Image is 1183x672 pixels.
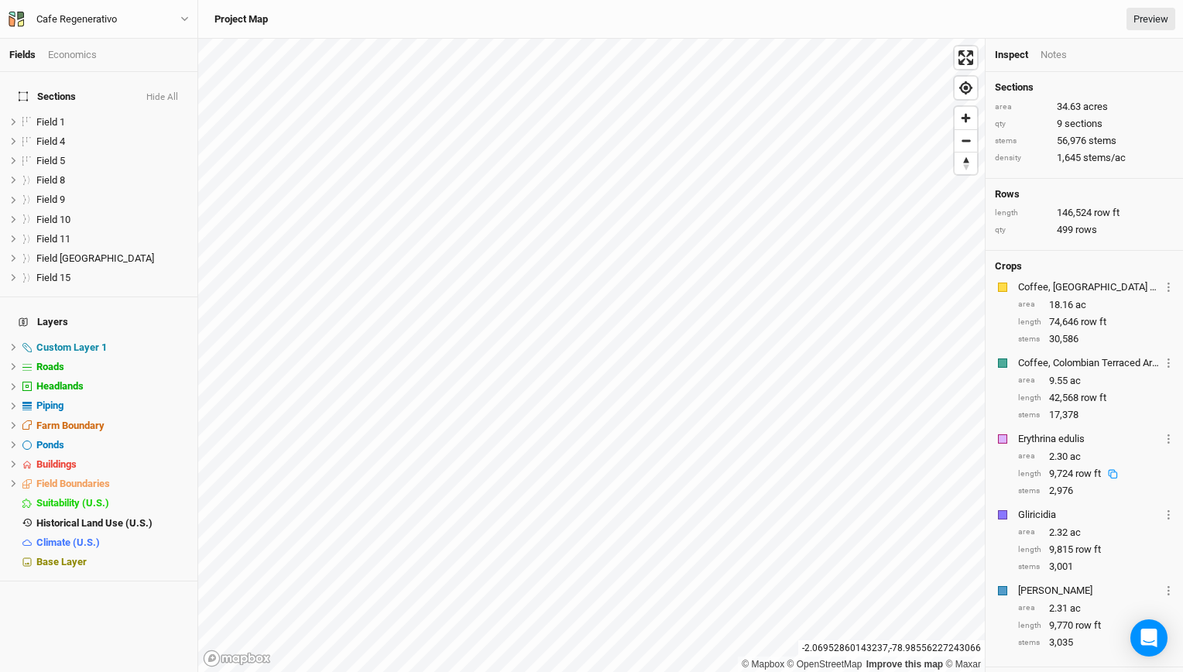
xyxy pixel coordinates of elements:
[198,39,985,672] canvas: Map
[1018,334,1041,345] div: stems
[1018,484,1174,498] div: 2,976
[1018,374,1174,388] div: 9.55
[1070,602,1081,615] span: ac
[1018,508,1161,522] div: Gliricidia
[36,439,64,451] span: Ponds
[955,46,977,69] button: Enter fullscreen
[955,129,977,152] button: Zoom out
[36,478,110,489] span: Field Boundaries
[995,260,1022,273] h4: Crops
[36,116,65,128] span: Field 1
[8,11,190,28] button: Cafe Regenerativo
[36,252,188,265] div: Field 13 Headland Field
[1018,332,1174,346] div: 30,586
[36,399,63,411] span: Piping
[203,650,271,667] a: Mapbox logo
[995,81,1174,94] h4: Sections
[36,155,65,166] span: Field 5
[1075,619,1101,633] span: row ft
[36,517,188,530] div: Historical Land Use (U.S.)
[1018,315,1174,329] div: 74,646
[1081,391,1106,405] span: row ft
[1164,354,1174,372] button: Crop Usage
[1018,584,1161,598] div: Inga
[1018,485,1041,497] div: stems
[214,13,268,26] h3: Project Map
[955,152,977,174] button: Reset bearing to north
[1130,619,1168,657] div: Open Intercom Messenger
[36,214,188,226] div: Field 10
[36,341,107,353] span: Custom Layer 1
[36,252,154,264] span: Field [GEOGRAPHIC_DATA]
[36,116,188,129] div: Field 1
[1083,100,1108,114] span: acres
[1075,543,1101,557] span: row ft
[36,380,188,393] div: Headlands
[1164,430,1174,447] button: Crop Usage
[955,107,977,129] button: Zoom in
[1070,526,1081,540] span: ac
[1041,48,1067,62] div: Notes
[995,223,1174,237] div: 499
[36,12,117,27] div: Cafe Regenerativo
[1018,636,1174,650] div: 3,035
[995,207,1049,219] div: length
[1089,134,1116,148] span: stems
[36,233,188,245] div: Field 11
[995,134,1174,148] div: 56,976
[36,380,84,392] span: Headlands
[36,194,65,205] span: Field 9
[1018,526,1041,538] div: area
[1164,581,1174,599] button: Crop Usage
[742,659,784,670] a: Mapbox
[36,497,109,509] span: Suitability (U.S.)
[866,659,943,670] a: Improve this map
[36,361,64,372] span: Roads
[1018,393,1041,404] div: length
[1018,468,1041,480] div: length
[36,537,188,549] div: Climate (U.S.)
[36,174,188,187] div: Field 8
[1018,410,1041,421] div: stems
[36,194,188,206] div: Field 9
[1018,317,1041,328] div: length
[995,100,1174,114] div: 34.63
[1094,206,1120,220] span: row ft
[36,272,70,283] span: Field 15
[955,130,977,152] span: Zoom out
[1164,278,1174,296] button: Crop Usage
[9,307,188,338] h4: Layers
[1018,560,1174,574] div: 3,001
[1018,561,1041,573] div: stems
[798,640,985,657] div: -2.06952860143237 , -78.98556227243066
[36,361,188,373] div: Roads
[995,118,1049,130] div: qty
[1083,151,1126,165] span: stems/ac
[1101,468,1125,480] button: Copy
[1126,8,1175,31] a: Preview
[1164,506,1174,523] button: Crop Usage
[19,91,76,103] span: Sections
[146,92,179,103] button: Hide All
[995,151,1174,165] div: 1,645
[1018,432,1161,446] div: Erythrina edulis
[1018,526,1174,540] div: 2.32
[1018,451,1041,462] div: area
[36,458,188,471] div: Buildings
[36,556,87,567] span: Base Layer
[1018,408,1174,422] div: 17,378
[955,77,977,99] button: Find my location
[1018,375,1041,386] div: area
[36,155,188,167] div: Field 5
[995,101,1049,113] div: area
[995,206,1174,220] div: 146,524
[36,214,70,225] span: Field 10
[36,135,65,147] span: Field 4
[48,48,97,62] div: Economics
[9,49,36,60] a: Fields
[36,420,105,431] span: Farm Boundary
